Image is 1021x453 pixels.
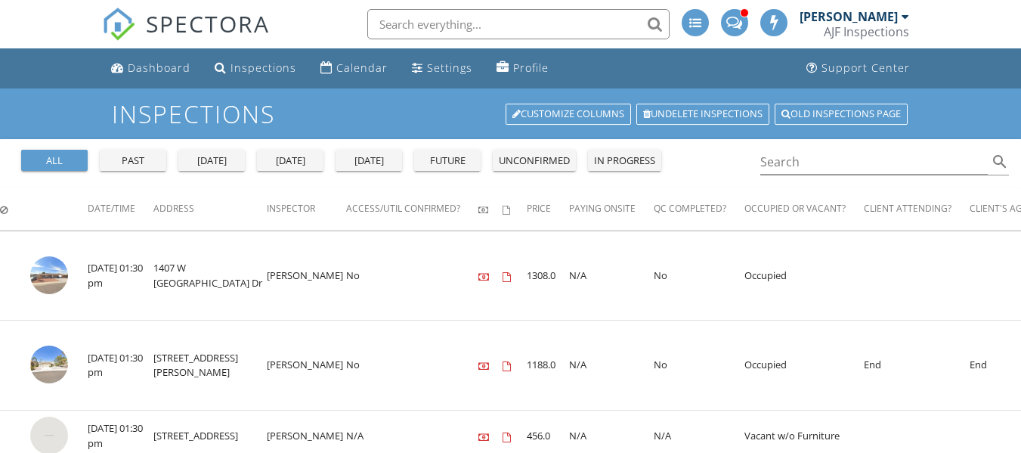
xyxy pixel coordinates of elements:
[367,9,670,39] input: Search everything...
[336,150,402,171] button: [DATE]
[478,188,503,230] th: Paid: Not sorted.
[527,321,569,411] td: 1188.0
[503,188,527,230] th: Agreements signed: Not sorted.
[744,231,864,321] td: Occupied
[775,104,908,125] a: Old inspections page
[527,188,569,230] th: Price: Not sorted.
[414,150,481,171] button: future
[427,61,472,75] div: Settings
[146,8,270,39] span: SPECTORA
[346,321,478,411] td: No
[569,202,636,215] span: PAYING ONSITE
[654,231,744,321] td: No
[153,231,267,321] td: 1407 W [GEOGRAPHIC_DATA] Dr
[267,321,346,411] td: [PERSON_NAME]
[513,61,549,75] div: Profile
[153,188,267,230] th: Address: Not sorted.
[588,150,661,171] button: in progress
[506,104,631,125] a: Customize Columns
[864,321,970,411] td: End
[314,54,394,82] a: Calendar
[760,150,989,175] input: Search
[824,24,909,39] div: AJF Inspections
[800,54,916,82] a: Support Center
[230,61,296,75] div: Inspections
[184,154,239,169] div: [DATE]
[106,154,160,169] div: past
[991,153,1009,171] i: search
[569,188,654,230] th: PAYING ONSITE: Not sorted.
[88,202,135,215] span: Date/Time
[112,101,909,127] h1: Inspections
[654,188,744,230] th: QC COMPLETED?: Not sorted.
[569,231,654,321] td: N/A
[864,188,970,230] th: CLIENT ATTENDING?: Not sorted.
[267,202,315,215] span: Inspector
[406,54,478,82] a: Settings
[744,321,864,411] td: Occupied
[100,150,166,171] button: past
[342,154,396,169] div: [DATE]
[499,154,570,169] div: unconfirmed
[153,202,194,215] span: Address
[654,321,744,411] td: No
[744,188,864,230] th: OCCUPIED or VACANT?: Not sorted.
[257,150,323,171] button: [DATE]
[30,346,68,383] img: streetview
[346,202,460,215] span: ACCESS/UTIL CONFIRMED?
[336,61,388,75] div: Calendar
[105,54,196,82] a: Dashboard
[102,8,135,41] img: The Best Home Inspection Software - Spectora
[744,202,846,215] span: OCCUPIED or VACANT?
[102,20,270,52] a: SPECTORA
[527,202,551,215] span: Price
[420,154,475,169] div: future
[490,54,555,82] a: Profile
[636,104,769,125] a: Undelete inspections
[88,188,153,230] th: Date/Time: Not sorted.
[27,154,82,169] div: all
[24,188,88,230] th: : Not sorted.
[864,202,951,215] span: CLIENT ATTENDING?
[800,9,898,24] div: [PERSON_NAME]
[263,154,317,169] div: [DATE]
[346,231,478,321] td: No
[493,150,576,171] button: unconfirmed
[821,61,910,75] div: Support Center
[153,321,267,411] td: [STREET_ADDRESS][PERSON_NAME]
[346,188,478,230] th: ACCESS/UTIL CONFIRMED?: Not sorted.
[594,154,655,169] div: in progress
[88,321,153,411] td: [DATE] 01:30 pm
[569,321,654,411] td: N/A
[88,231,153,321] td: [DATE] 01:30 pm
[654,202,726,215] span: QC COMPLETED?
[128,61,190,75] div: Dashboard
[527,231,569,321] td: 1308.0
[30,256,68,294] img: streetview
[209,54,302,82] a: Inspections
[267,231,346,321] td: [PERSON_NAME]
[21,150,88,171] button: all
[178,150,245,171] button: [DATE]
[267,188,346,230] th: Inspector: Not sorted.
